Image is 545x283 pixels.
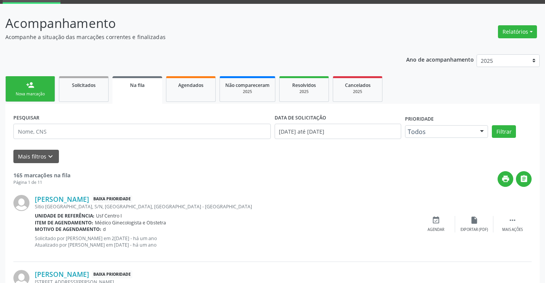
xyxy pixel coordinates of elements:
span: Baixa Prioridade [92,270,132,278]
span: Baixa Prioridade [92,195,132,203]
div: Nova marcação [11,91,49,97]
img: img [13,195,29,211]
span: Usf Centro I [96,213,122,219]
span: Cancelados [345,82,371,88]
button: Filtrar [492,125,516,138]
div: Mais ações [502,227,523,232]
label: DATA DE SOLICITAÇÃO [275,112,326,124]
input: Selecione um intervalo [275,124,401,139]
div: Sitio [GEOGRAPHIC_DATA], S/N, [GEOGRAPHIC_DATA], [GEOGRAPHIC_DATA] - [GEOGRAPHIC_DATA] [35,203,417,210]
b: Item de agendamento: [35,219,93,226]
button: Relatórios [498,25,537,38]
i:  [520,175,528,183]
div: person_add [26,81,34,89]
span: d [103,226,106,232]
i: keyboard_arrow_down [46,152,55,161]
span: Agendados [178,82,203,88]
div: Exportar (PDF) [460,227,488,232]
div: Página 1 de 11 [13,179,70,186]
label: PESQUISAR [13,112,39,124]
p: Solicitado por [PERSON_NAME] em 2[DATE] - há um ano Atualizado por [PERSON_NAME] em [DATE] - há u... [35,235,417,248]
b: Motivo de agendamento: [35,226,101,232]
button: print [498,171,513,187]
div: 2025 [338,89,377,95]
span: Solicitados [72,82,96,88]
p: Acompanhe a situação das marcações correntes e finalizadas [5,33,379,41]
span: Todos [408,128,473,136]
div: 2025 [285,89,323,95]
span: Na fila [130,82,145,88]
i: event_available [432,216,440,224]
input: Nome, CNS [13,124,271,139]
span: Médico Ginecologista e Obstetra [95,219,166,226]
span: Não compareceram [225,82,270,88]
div: Agendar [428,227,444,232]
b: Unidade de referência: [35,213,94,219]
div: 2025 [225,89,270,95]
button:  [516,171,532,187]
button: Mais filtroskeyboard_arrow_down [13,150,59,163]
strong: 165 marcações na fila [13,172,70,179]
span: Resolvidos [292,82,316,88]
a: [PERSON_NAME] [35,195,89,203]
p: Ano de acompanhamento [406,54,474,64]
i:  [508,216,517,224]
p: Acompanhamento [5,14,379,33]
a: [PERSON_NAME] [35,270,89,278]
label: Prioridade [405,113,434,125]
i: insert_drive_file [470,216,478,224]
i: print [501,175,510,183]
